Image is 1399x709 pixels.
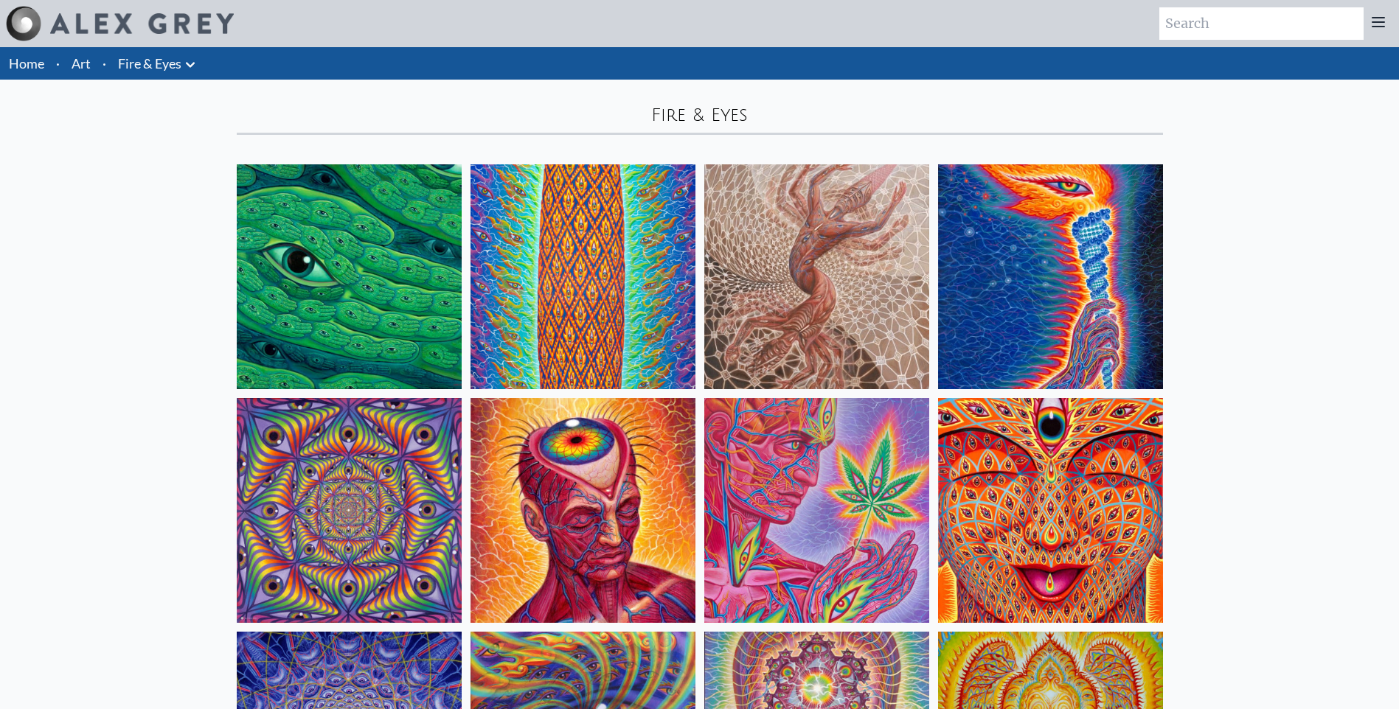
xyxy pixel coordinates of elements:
li: · [97,47,112,80]
a: Home [9,55,44,71]
a: Art [72,53,91,74]
li: · [50,47,66,80]
input: Search [1159,7,1364,40]
a: Fire & Eyes [118,53,181,74]
div: Fire & Eyes [237,103,1163,127]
